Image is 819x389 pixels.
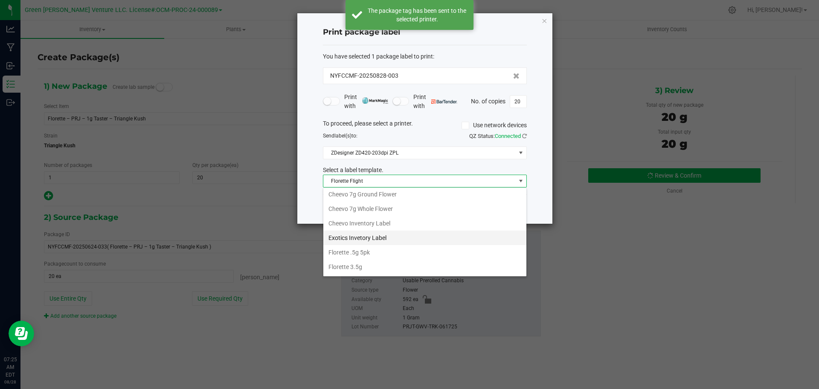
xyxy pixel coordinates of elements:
span: QZ Status: [469,133,527,139]
h4: Print package label [323,27,527,38]
li: Exotics Invetory Label [323,231,526,245]
li: Cheevo Inventory Label [323,216,526,231]
div: : [323,52,527,61]
label: Use network devices [462,121,527,130]
span: Connected [495,133,521,139]
span: No. of copies [471,97,505,104]
li: Florette DW 5pk [323,274,526,289]
li: Cheevo 7g Ground Flower [323,187,526,202]
span: ZDesigner ZD420-203dpi ZPL [323,147,516,159]
img: mark_magic_cybra.png [362,97,388,104]
span: Print with [344,93,388,111]
div: To proceed, please select a printer. [317,119,533,132]
li: Cheevo 7g Whole Flower [323,202,526,216]
span: You have selected 1 package label to print [323,53,433,60]
span: Florette Flight [323,175,516,187]
span: label(s) [334,133,351,139]
div: The package tag has been sent to the selected printer. [367,6,467,23]
img: bartender.png [431,99,457,104]
iframe: Resource center [9,321,34,346]
span: Send to: [323,133,357,139]
span: Print with [413,93,457,111]
li: Florette .5g 5pk [323,245,526,260]
span: NYFCCMF-20250828-003 [330,71,398,80]
li: Florette 3.5g [323,260,526,274]
div: Select a label template. [317,166,533,175]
